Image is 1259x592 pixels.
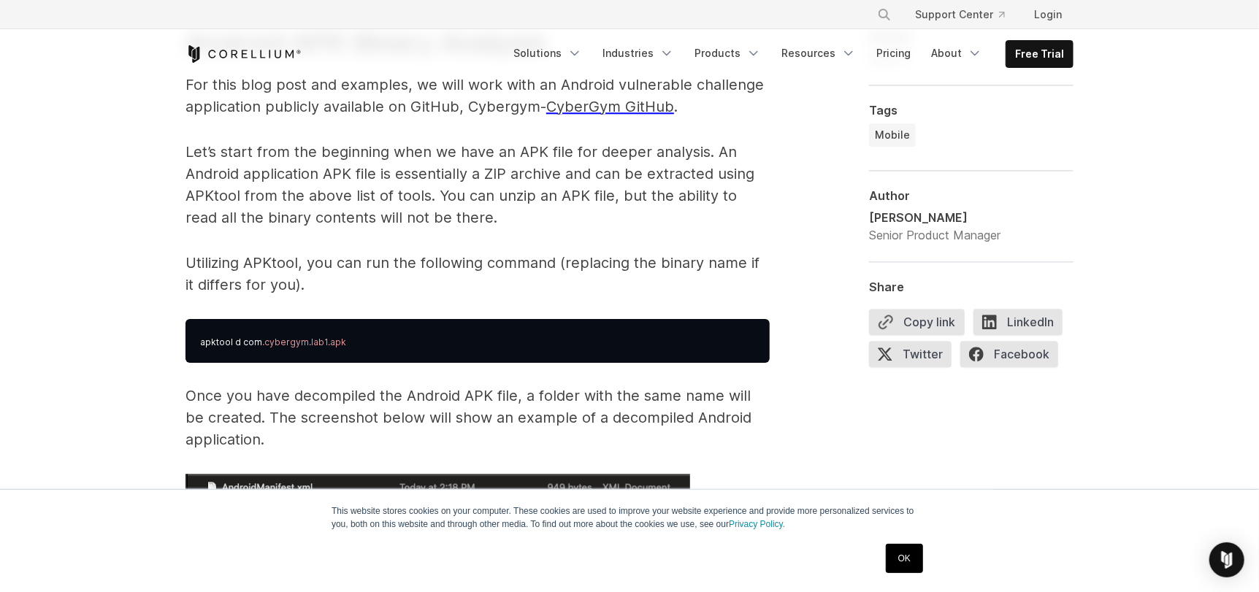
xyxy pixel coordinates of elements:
[860,1,1074,28] div: Navigation Menu
[505,40,1074,68] div: Navigation Menu
[869,226,1000,244] div: Senior Product Manager
[869,188,1074,203] div: Author
[871,1,898,28] button: Search
[773,40,865,66] a: Resources
[185,252,770,296] p: Utilizing APKtool, you can run the following command (replacing the binary name if it differs for...
[262,337,346,347] span: .cybergym.lab1.apk
[960,341,1067,373] a: Facebook
[185,45,302,63] a: Corellium Home
[1006,41,1073,67] a: Free Trial
[1022,1,1074,28] a: Login
[1209,542,1244,577] div: Open Intercom Messenger
[869,123,916,147] a: Mobile
[185,474,690,577] img: Example of a decompiled android application.
[869,280,1074,294] div: Share
[686,40,770,66] a: Products
[903,1,1017,28] a: Support Center
[594,40,683,66] a: Industries
[332,504,927,531] p: This website stores cookies on your computer. These cookies are used to improve your website expe...
[922,40,991,66] a: About
[505,40,591,66] a: Solutions
[973,309,1063,335] span: LinkedIn
[868,40,919,66] a: Pricing
[546,98,674,115] a: CyberGym GitHub
[960,341,1058,367] span: Facebook
[200,337,262,347] span: apktool d com
[185,74,770,118] p: For this blog post and examples, we will work with an Android vulnerable challenge application pu...
[869,103,1074,118] div: Tags
[869,341,952,367] span: Twitter
[886,544,923,573] a: OK
[875,128,910,142] span: Mobile
[869,309,965,335] button: Copy link
[869,341,960,373] a: Twitter
[869,209,1000,226] div: [PERSON_NAME]
[185,385,770,450] p: Once you have decompiled the Android APK file, a folder with the same name will be created. The s...
[729,519,785,529] a: Privacy Policy.
[973,309,1071,341] a: LinkedIn
[185,141,770,228] p: Let’s start from the beginning when we have an APK file for deeper analysis. An Android applicati...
